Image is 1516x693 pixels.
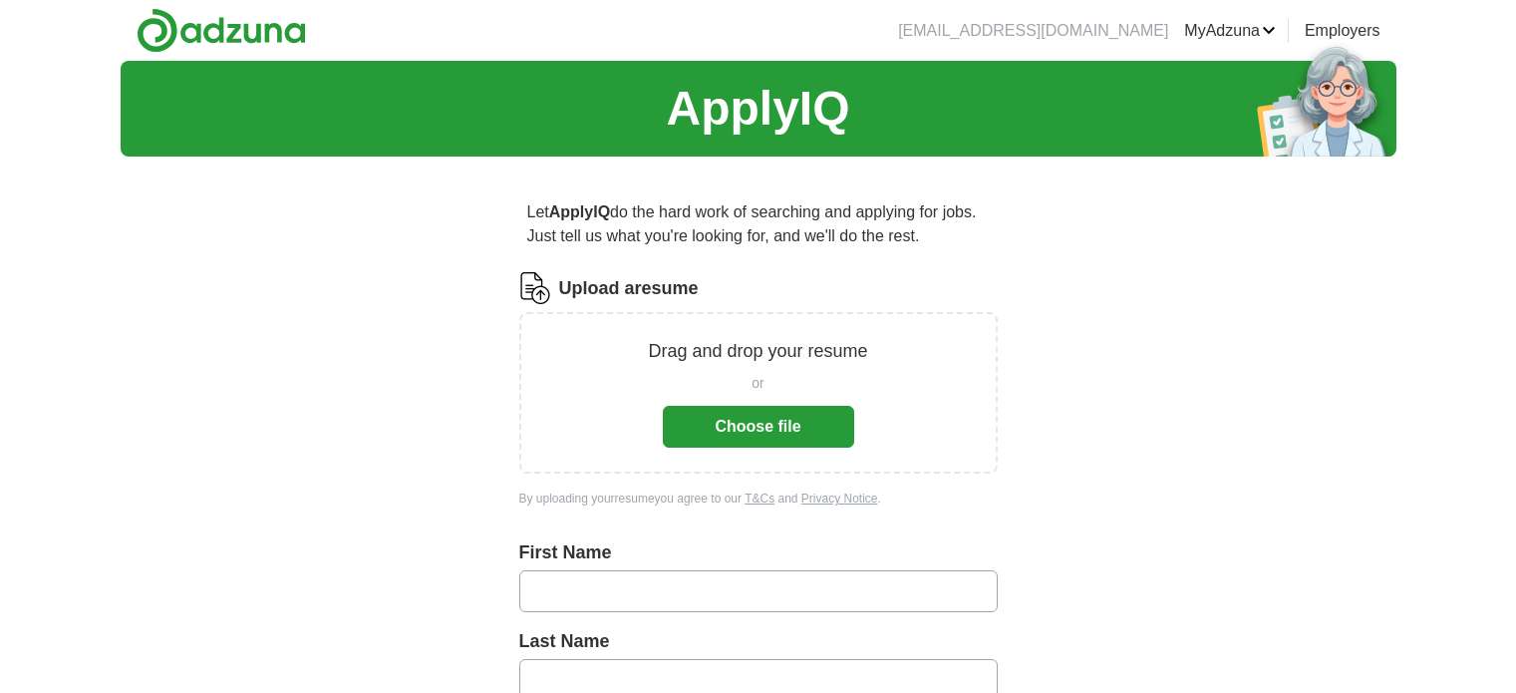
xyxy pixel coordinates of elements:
span: or [752,373,763,394]
div: By uploading your resume you agree to our and . [519,490,998,508]
p: Let do the hard work of searching and applying for jobs. Just tell us what you're looking for, an... [519,192,998,256]
a: Privacy Notice [801,492,878,506]
li: [EMAIL_ADDRESS][DOMAIN_NAME] [898,19,1168,43]
a: MyAdzuna [1184,19,1276,43]
p: Drag and drop your resume [648,338,867,365]
a: Employers [1305,19,1380,43]
button: Choose file [663,406,854,448]
label: Last Name [519,628,998,655]
h1: ApplyIQ [666,73,849,145]
img: Adzuna logo [137,8,306,53]
label: Upload a resume [559,275,699,302]
strong: ApplyIQ [549,203,610,220]
a: T&Cs [745,492,774,506]
img: CV Icon [519,272,551,304]
label: First Name [519,539,998,566]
